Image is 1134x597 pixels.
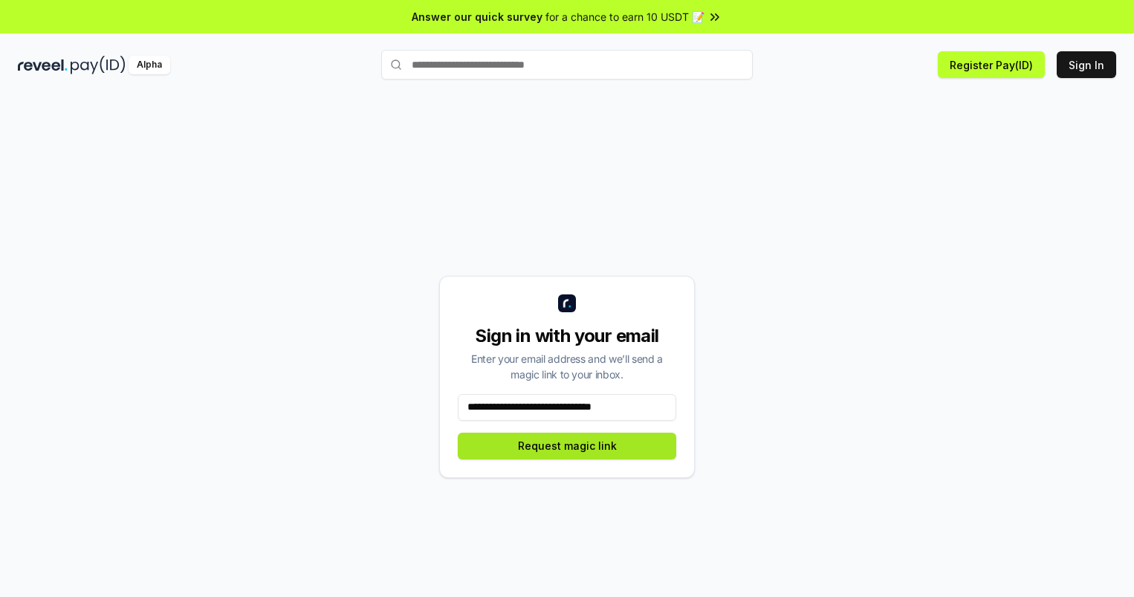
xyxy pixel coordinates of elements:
img: reveel_dark [18,56,68,74]
div: Enter your email address and we’ll send a magic link to your inbox. [458,351,676,382]
button: Sign In [1057,51,1116,78]
button: Register Pay(ID) [938,51,1045,78]
img: pay_id [71,56,126,74]
img: logo_small [558,294,576,312]
span: Answer our quick survey [412,9,542,25]
div: Sign in with your email [458,324,676,348]
span: for a chance to earn 10 USDT 📝 [545,9,704,25]
div: Alpha [129,56,170,74]
button: Request magic link [458,433,676,459]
